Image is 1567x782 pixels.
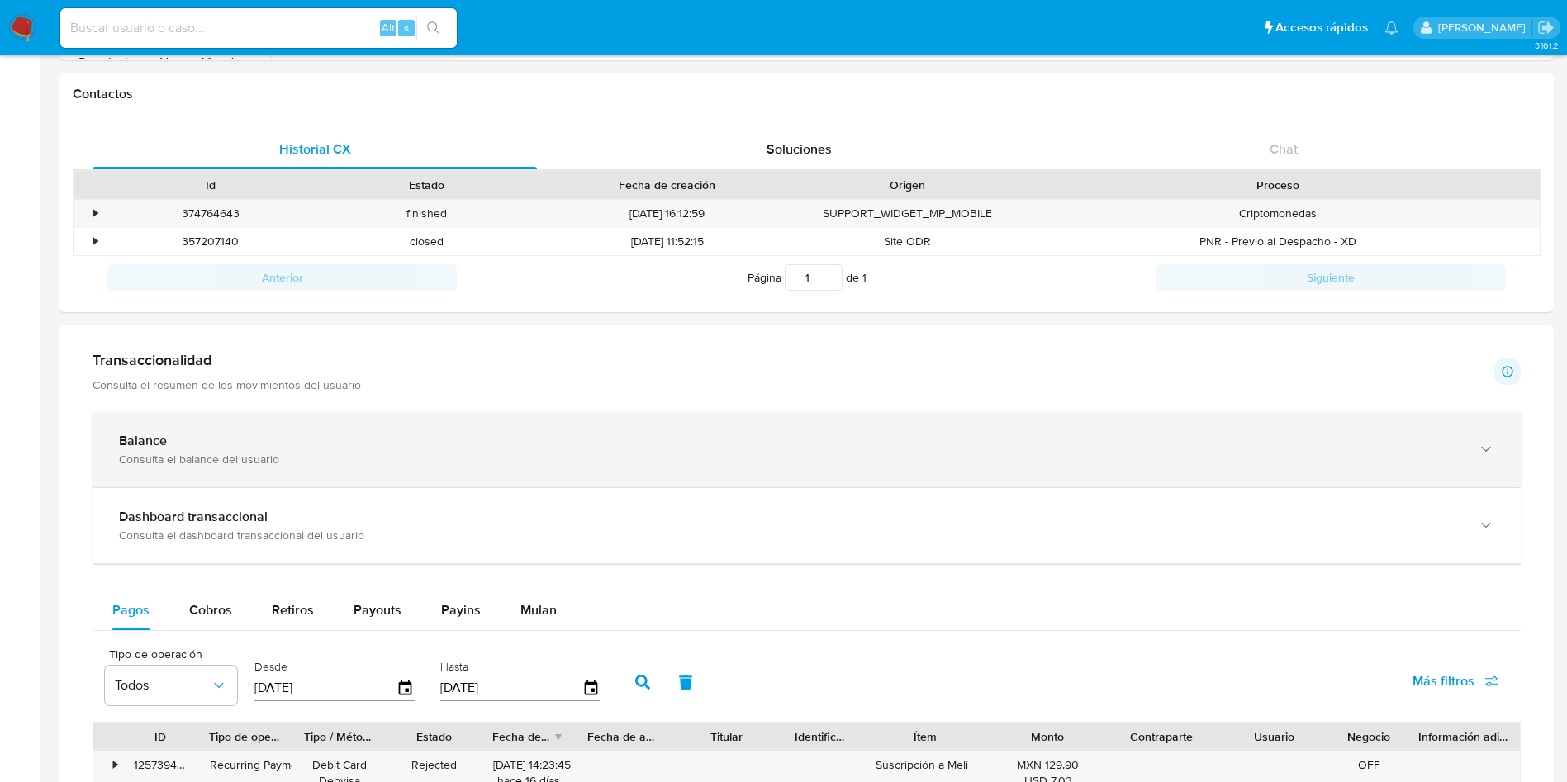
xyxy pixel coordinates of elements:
span: 1 [862,269,867,286]
a: Notificaciones [1384,21,1398,35]
span: Página de [748,264,867,291]
span: 3.161.2 [1535,39,1559,52]
div: • [93,206,97,221]
span: s [404,20,409,36]
p: ivonne.perezonofre@mercadolibre.com.mx [1438,20,1531,36]
button: search-icon [416,17,450,40]
span: Alt [382,20,395,36]
div: 357207140 [102,228,319,255]
a: Salir [1537,19,1555,36]
div: Id [114,177,307,193]
div: PNR - Previo al Despacho - XD [1016,228,1540,255]
span: Soluciones [767,140,832,159]
div: Fecha de creación [547,177,788,193]
div: finished [319,200,535,227]
div: Proceso [1028,177,1528,193]
div: Site ODR [800,228,1016,255]
button: Siguiente [1156,264,1506,291]
input: Buscar usuario o caso... [60,17,457,39]
span: Historial CX [279,140,351,159]
div: Criptomonedas [1016,200,1540,227]
div: Estado [330,177,524,193]
span: Accesos rápidos [1275,19,1368,36]
div: Origen [811,177,1004,193]
div: [DATE] 11:52:15 [535,228,800,255]
div: • [93,234,97,249]
div: [DATE] 16:12:59 [535,200,800,227]
h1: Contactos [73,86,1541,102]
div: 374764643 [102,200,319,227]
span: Chat [1270,140,1298,159]
div: SUPPORT_WIDGET_MP_MOBILE [800,200,1016,227]
div: closed [319,228,535,255]
button: Anterior [107,264,457,291]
